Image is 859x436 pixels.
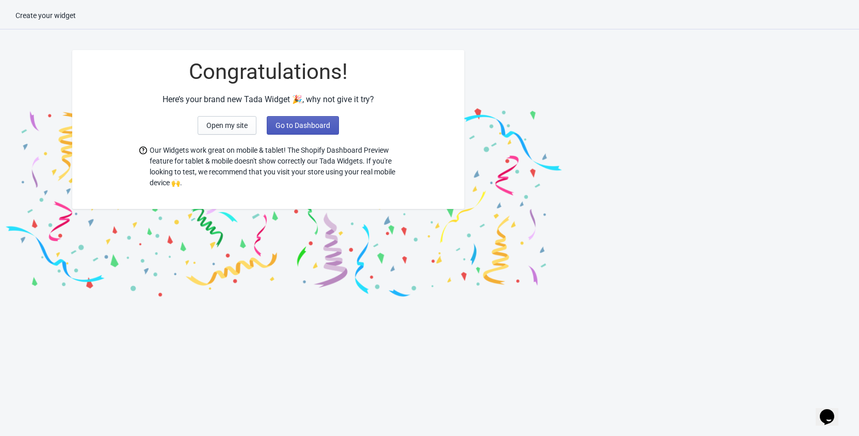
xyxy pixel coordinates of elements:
button: Go to Dashboard [267,116,339,135]
img: final_2.png [284,40,568,300]
button: Open my site [198,116,256,135]
span: Our Widgets work great on mobile & tablet! The Shopify Dashboard Preview feature for tablet & mob... [150,145,397,188]
div: Here’s your brand new Tada Widget 🎉, why not give it try? [72,93,464,106]
span: Go to Dashboard [275,121,330,130]
span: Open my site [206,121,248,130]
div: Congratulations! [72,60,464,83]
iframe: chat widget [816,395,849,426]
